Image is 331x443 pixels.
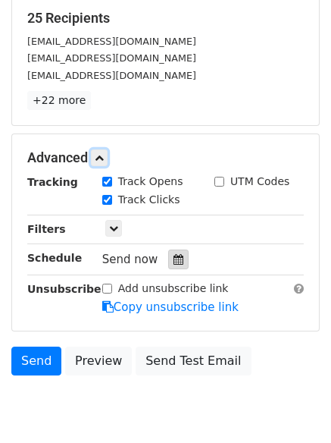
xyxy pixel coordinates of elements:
iframe: Chat Widget [255,370,331,443]
label: Track Clicks [118,192,180,208]
span: Send now [102,253,158,266]
label: Add unsubscribe link [118,281,229,297]
small: [EMAIL_ADDRESS][DOMAIN_NAME] [27,52,196,64]
h5: 25 Recipients [27,10,304,27]
strong: Schedule [27,252,82,264]
a: +22 more [27,91,91,110]
small: [EMAIL_ADDRESS][DOMAIN_NAME] [27,70,196,81]
a: Send [11,347,61,375]
strong: Unsubscribe [27,283,101,295]
a: Preview [65,347,132,375]
a: Copy unsubscribe link [102,300,239,314]
label: Track Opens [118,174,183,190]
label: UTM Codes [230,174,289,190]
a: Send Test Email [136,347,251,375]
strong: Tracking [27,176,78,188]
small: [EMAIL_ADDRESS][DOMAIN_NAME] [27,36,196,47]
strong: Filters [27,223,66,235]
h5: Advanced [27,149,304,166]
